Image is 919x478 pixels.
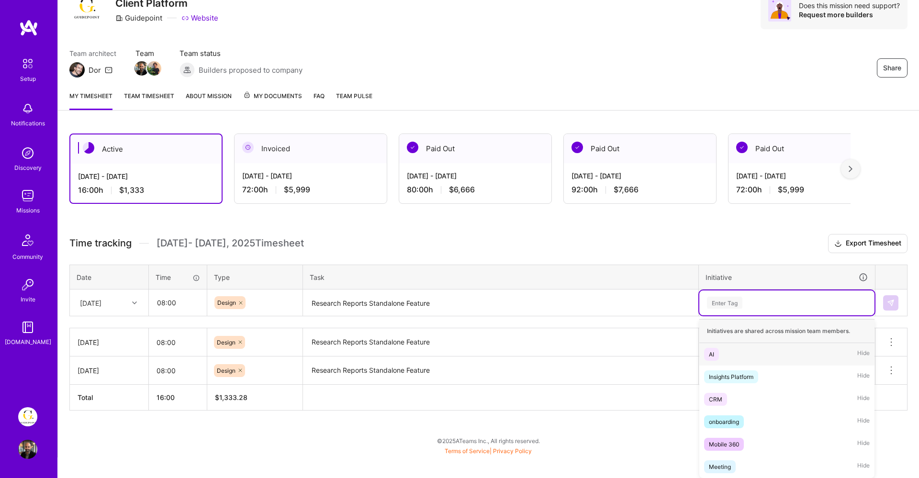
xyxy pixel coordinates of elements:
[242,185,379,195] div: 72:00 h
[69,62,85,78] img: Team Architect
[736,185,873,195] div: 72:00 h
[119,185,144,195] span: $1,333
[242,142,254,153] img: Invoiced
[304,290,697,316] textarea: Research Reports Standalone Feature
[857,460,870,473] span: Hide
[16,229,39,252] img: Community
[179,62,195,78] img: Builders proposed to company
[217,339,235,346] span: Design
[149,330,207,355] input: HH:MM
[134,61,149,76] img: Team Member Avatar
[124,91,174,110] a: Team timesheet
[18,407,37,426] img: Guidepoint: Client Platform
[572,185,708,195] div: 92:00 h
[709,439,739,449] div: Mobile 360
[80,298,101,308] div: [DATE]
[828,234,908,253] button: Export Timesheet
[707,295,742,310] div: Enter Tag
[614,185,639,195] span: $7,666
[78,366,141,376] div: [DATE]
[399,134,551,163] div: Paid Out
[18,275,37,294] img: Invite
[778,185,804,195] span: $5,999
[89,65,101,75] div: Dor
[16,407,40,426] a: Guidepoint: Client Platform
[78,185,214,195] div: 16:00 h
[186,91,232,110] a: About Mission
[857,348,870,361] span: Hide
[148,60,160,77] a: Team Member Avatar
[706,272,868,283] div: Initiative
[709,394,722,404] div: CRM
[493,447,532,455] a: Privacy Policy
[78,337,141,347] div: [DATE]
[18,54,38,74] img: setup
[14,163,42,173] div: Discovery
[699,319,874,343] div: Initiatives are shared across mission team members.
[18,99,37,118] img: bell
[19,19,38,36] img: logo
[179,48,303,58] span: Team status
[407,142,418,153] img: Paid Out
[105,66,112,74] i: icon Mail
[217,367,235,374] span: Design
[69,237,132,249] span: Time tracking
[336,91,372,110] a: Team Pulse
[156,272,200,282] div: Time
[18,440,37,459] img: User Avatar
[857,438,870,451] span: Hide
[147,61,161,76] img: Team Member Avatar
[215,393,247,401] span: $ 1,333.28
[799,10,900,19] div: Request more builders
[20,74,36,84] div: Setup
[709,462,731,472] div: Meeting
[284,185,310,195] span: $5,999
[304,329,697,356] textarea: Research Reports Standalone Feature
[18,144,37,163] img: discovery
[407,171,544,181] div: [DATE] - [DATE]
[336,92,372,100] span: Team Pulse
[407,185,544,195] div: 80:00 h
[303,265,699,289] th: Task
[449,185,475,195] span: $6,666
[16,440,40,459] a: User Avatar
[18,186,37,205] img: teamwork
[235,134,387,163] div: Invoiced
[849,166,852,172] img: right
[135,60,148,77] a: Team Member Avatar
[199,65,303,75] span: Builders proposed to company
[709,349,714,359] div: AI
[217,299,236,306] span: Design
[69,48,116,58] span: Team architect
[135,48,160,58] span: Team
[709,372,753,382] div: Insights Platform
[16,205,40,215] div: Missions
[207,265,303,289] th: Type
[157,237,304,249] span: [DATE] - [DATE] , 2025 Timesheet
[149,358,207,383] input: HH:MM
[243,91,302,110] a: My Documents
[445,447,490,455] a: Terms of Service
[242,171,379,181] div: [DATE] - [DATE]
[304,357,697,384] textarea: Research Reports Standalone Feature
[877,58,908,78] button: Share
[857,415,870,428] span: Hide
[799,1,900,10] div: Does this mission need support?
[12,252,43,262] div: Community
[314,91,325,110] a: FAQ
[572,142,583,153] img: Paid Out
[857,393,870,406] span: Hide
[57,429,919,453] div: © 2025 ATeams Inc., All rights reserved.
[564,134,716,163] div: Paid Out
[445,447,532,455] span: |
[70,265,149,289] th: Date
[69,91,112,110] a: My timesheet
[115,14,123,22] i: icon CompanyGray
[21,294,35,304] div: Invite
[243,91,302,101] span: My Documents
[857,370,870,383] span: Hide
[5,337,51,347] div: [DOMAIN_NAME]
[78,171,214,181] div: [DATE] - [DATE]
[18,318,37,337] img: guide book
[834,239,842,249] i: icon Download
